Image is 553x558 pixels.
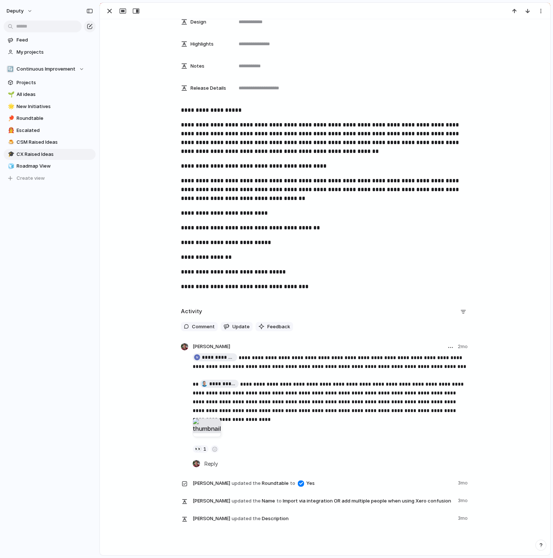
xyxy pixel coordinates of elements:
span: Update [232,323,250,330]
div: 🔄 [7,65,14,73]
span: 1 [203,446,206,453]
button: 👀1 [193,445,208,453]
span: updated the [232,480,261,487]
button: 🍮 [7,139,14,146]
span: updated the [232,515,261,522]
a: My projects [4,47,96,58]
span: [PERSON_NAME] [193,515,230,522]
span: Create view [17,175,45,182]
a: Projects [4,77,96,88]
span: 3mo [458,496,469,504]
a: 🍮CSM Raised Ideas [4,137,96,148]
button: 🎓 [7,151,14,158]
button: Update [221,322,253,332]
div: 🍮 [8,138,13,147]
span: 2mo [458,343,469,352]
span: [PERSON_NAME] [193,480,230,487]
div: 🧊 [8,162,13,171]
span: 3mo [458,513,469,522]
span: Roundtable [17,115,93,122]
span: updated the [232,497,261,505]
a: 🏓Roundtable [4,113,96,124]
span: Highlights [190,40,214,48]
span: [PERSON_NAME] [193,343,230,350]
a: 👨‍🚒Escalated [4,125,96,136]
span: to [276,497,282,505]
span: All ideas [17,91,93,98]
span: Continuous Improvement [17,65,75,73]
span: My projects [17,49,93,56]
span: 👀 [195,446,202,452]
div: 🏓 [8,114,13,123]
div: 👨‍🚒 [8,126,13,135]
span: Comment [192,323,215,330]
a: Feed [4,35,96,46]
span: [PERSON_NAME] [193,497,230,505]
span: Release Details [190,85,226,92]
div: 🌱 [8,90,13,99]
a: 🧊Roadmap View [4,161,96,172]
div: 🎓 [8,150,13,158]
button: Feedback [256,322,293,332]
span: CSM Raised Ideas [17,139,93,146]
span: Reply [204,459,218,468]
span: Description [193,513,453,523]
button: 🔄Continuous Improvement [4,64,96,75]
span: Yes [306,480,315,487]
button: deputy [3,5,36,17]
span: Feedback [267,323,290,330]
button: 🌱 [7,91,14,98]
button: Comment [181,322,218,332]
button: 🏓 [7,115,14,122]
span: Feed [17,36,93,44]
button: 🌟 [7,103,14,110]
div: 🌟 [8,102,13,111]
span: 3mo [458,478,469,487]
a: 🌱All ideas [4,89,96,100]
span: Notes [190,62,204,70]
span: Name Import via integration OR add multiple people when using Xero confusion [193,496,453,506]
span: Escalated [17,127,93,134]
span: Design [190,18,206,26]
span: New Initiatives [17,103,93,110]
button: 🧊 [7,162,14,170]
a: 🌟New Initiatives [4,101,96,112]
a: 🎓CX Raised Ideas [4,149,96,160]
span: deputy [7,7,24,15]
span: to [290,480,295,487]
span: Roadmap View [17,162,93,170]
span: Projects [17,79,93,86]
button: Create view [4,173,96,184]
button: 👨‍🚒 [7,127,14,134]
span: CX Raised Ideas [17,151,93,158]
span: Roundtable [193,478,453,488]
h2: Activity [181,307,202,316]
